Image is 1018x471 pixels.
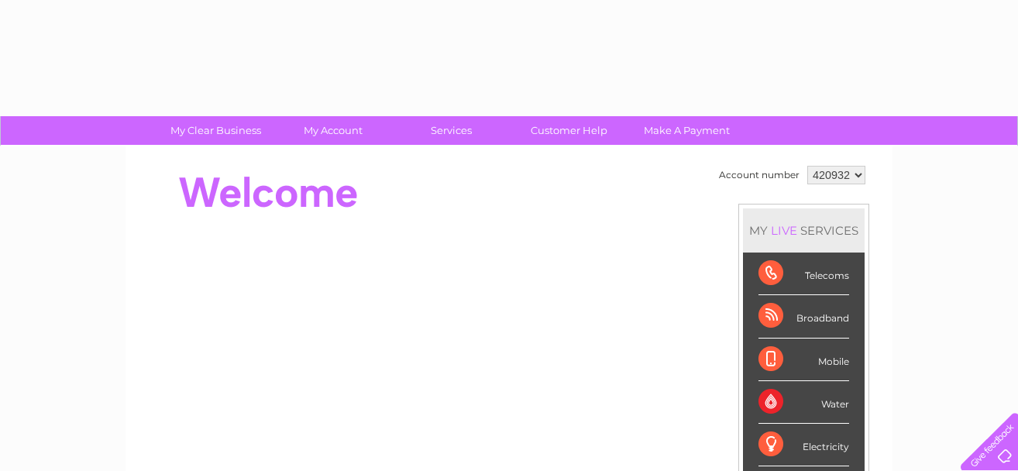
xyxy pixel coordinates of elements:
[758,381,849,424] div: Water
[715,162,803,188] td: Account number
[623,116,751,145] a: Make A Payment
[743,208,865,253] div: MY SERVICES
[387,116,515,145] a: Services
[758,253,849,295] div: Telecoms
[758,339,849,381] div: Mobile
[152,116,280,145] a: My Clear Business
[505,116,633,145] a: Customer Help
[768,223,800,238] div: LIVE
[758,424,849,466] div: Electricity
[758,295,849,338] div: Broadband
[270,116,397,145] a: My Account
